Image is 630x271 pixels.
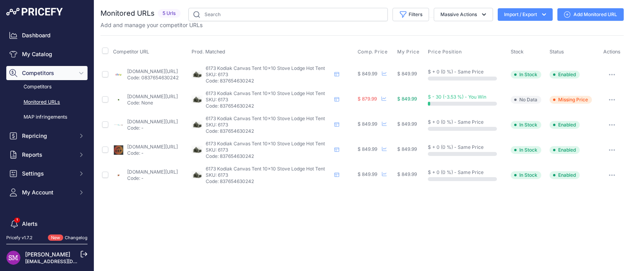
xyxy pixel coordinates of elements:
[358,146,377,152] span: $ 849.99
[6,28,88,42] a: Dashboard
[358,49,389,55] button: Comp. Price
[127,169,178,175] a: [DOMAIN_NAME][URL]
[25,258,107,264] a: [EMAIL_ADDRESS][DOMAIN_NAME]
[550,171,580,179] span: Enabled
[358,49,388,55] span: Comp. Price
[434,8,493,21] button: Massive Actions
[206,172,331,178] p: SKU: 6173
[358,171,377,177] span: $ 849.99
[127,75,179,81] p: Code: 0837654630242
[498,8,553,21] button: Import / Export
[127,68,178,74] a: [DOMAIN_NAME][URL]
[206,147,331,153] p: SKU: 6173
[206,71,331,78] p: SKU: 6173
[550,121,580,129] span: Enabled
[557,8,624,21] a: Add Monitored URL
[127,93,178,99] a: [DOMAIN_NAME][URL]
[428,94,486,100] span: $ - 30 (-3.53 %) - You Win
[22,189,73,196] span: My Account
[6,95,88,109] a: Monitored URLs
[6,129,88,143] button: Repricing
[206,122,331,128] p: SKU: 6173
[22,170,73,178] span: Settings
[397,146,417,152] span: $ 849.99
[6,47,88,61] a: My Catalog
[22,151,73,159] span: Reports
[428,69,484,75] span: $ + 0 (0 %) - Same Price
[6,185,88,200] button: My Account
[603,49,621,55] span: Actions
[550,49,564,55] span: Status
[511,121,541,129] span: In Stock
[6,167,88,181] button: Settings
[127,144,178,150] a: [DOMAIN_NAME][URL]
[48,234,63,241] span: New
[428,169,484,175] span: $ + 0 (0 %) - Same Price
[188,8,388,21] input: Search
[397,49,419,55] span: My Price
[192,49,225,55] span: Prod. Matched
[428,49,462,55] span: Price Position
[100,8,155,19] h2: Monitored URLs
[127,119,178,125] a: [DOMAIN_NAME][URL]
[550,146,580,154] span: Enabled
[511,49,524,55] span: Stock
[158,9,181,18] span: 5 Urls
[206,128,331,134] p: Code: 837654630242
[511,171,541,179] span: In Stock
[397,121,417,127] span: $ 849.99
[22,69,73,77] span: Competitors
[428,119,484,125] span: $ + 0 (0 %) - Same Price
[6,80,88,94] a: Competitors
[358,71,377,77] span: $ 849.99
[393,8,429,21] button: Filters
[6,8,63,16] img: Pricefy Logo
[127,175,178,181] p: Code: -
[397,71,417,77] span: $ 849.99
[511,71,541,79] span: In Stock
[206,97,331,103] p: SKU: 6173
[206,141,325,146] span: 6173 Kodiak Canvas Tent 10x10 Stove Lodge Hot Tent
[206,103,331,109] p: Code: 837654630242
[550,96,592,104] span: Missing Price
[206,78,331,84] p: Code: 837654630242
[206,153,331,159] p: Code: 837654630242
[358,96,377,102] span: $ 879.99
[206,178,331,185] p: Code: 837654630242
[206,115,325,121] span: 6173 Kodiak Canvas Tent 10x10 Stove Lodge Hot Tent
[428,144,484,150] span: $ + 0 (0 %) - Same Price
[113,49,149,55] span: Competitor URL
[397,96,417,102] span: $ 849.99
[6,28,88,261] nav: Sidebar
[6,217,88,231] a: Alerts
[100,21,203,29] p: Add and manage your competitor URLs
[206,65,325,71] span: 6173 Kodiak Canvas Tent 10x10 Stove Lodge Hot Tent
[127,150,178,156] p: Code: -
[25,251,70,258] a: [PERSON_NAME]
[6,66,88,80] button: Competitors
[511,146,541,154] span: In Stock
[22,132,73,140] span: Repricing
[65,235,88,240] a: Changelog
[206,166,325,172] span: 6173 Kodiak Canvas Tent 10x10 Stove Lodge Hot Tent
[6,234,33,241] div: Pricefy v1.7.2
[550,71,580,79] span: Enabled
[358,121,377,127] span: $ 849.99
[511,96,541,104] span: No Data
[127,100,178,106] p: Code: None
[428,49,463,55] button: Price Position
[6,148,88,162] button: Reports
[397,49,421,55] button: My Price
[6,110,88,124] a: MAP infringements
[127,125,178,131] p: Code: -
[397,171,417,177] span: $ 849.99
[206,90,325,96] span: 6173 Kodiak Canvas Tent 10x10 Stove Lodge Hot Tent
